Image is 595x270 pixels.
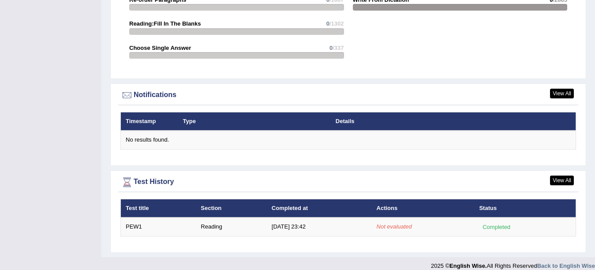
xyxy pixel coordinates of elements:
th: Type [178,112,331,131]
em: Not evaluated [377,223,412,230]
span: /337 [333,45,344,51]
th: Test title [121,199,196,217]
th: Timestamp [121,112,178,131]
span: /1302 [329,20,344,27]
th: Completed at [267,199,372,217]
div: Test History [120,176,576,189]
td: [DATE] 23:42 [267,217,372,236]
td: Reading [196,217,266,236]
th: Details [331,112,523,131]
span: 0 [329,45,333,51]
span: 0 [326,20,329,27]
a: View All [550,176,574,185]
div: Notifications [120,89,576,102]
div: No results found. [126,136,571,144]
div: 2025 © All Rights Reserved [431,257,595,270]
strong: Choose Single Answer [129,45,191,51]
th: Section [196,199,266,217]
th: Actions [372,199,475,217]
strong: English Wise. [449,262,486,269]
th: Status [474,199,576,217]
div: Completed [479,222,513,232]
td: PEW1 [121,217,196,236]
a: Back to English Wise [537,262,595,269]
strong: Reading:Fill In The Blanks [129,20,201,27]
a: View All [550,89,574,98]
